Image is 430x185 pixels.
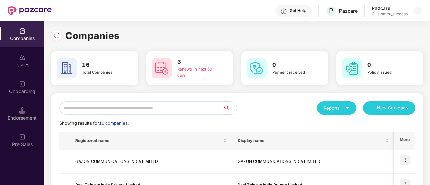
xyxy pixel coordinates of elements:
[75,138,222,143] span: Registered name
[372,11,408,17] div: Customer_success
[152,58,172,78] img: svg+xml;base64,PHN2ZyB4bWxucz0iaHR0cDovL3d3dy53My5vcmcvMjAwMC9zdmciIHdpZHRoPSI2MCIgaGVpZ2h0PSI2MC...
[232,132,394,150] th: Display name
[19,54,26,61] img: svg+xml;base64,PHN2ZyBpZD0iSXNzdWVzX2Rpc2FibGVkIiB4bWxucz0iaHR0cDovL3d3dy53My5vcmcvMjAwMC9zdmciIH...
[329,7,333,15] span: P
[82,70,124,76] div: Total Companies
[238,138,384,143] span: Display name
[363,101,415,115] button: plusNew Company
[177,66,219,79] div: Renewal in next 60 days
[8,6,52,15] img: New Pazcare Logo
[82,61,124,70] h3: 16
[177,58,219,66] h3: 3
[400,155,410,165] img: icon
[367,70,409,76] div: Policy issued
[19,28,26,34] img: svg+xml;base64,PHN2ZyBpZD0iQ29tcGFuaWVzIiB4bWxucz0iaHR0cDovL3d3dy53My5vcmcvMjAwMC9zdmciIHdpZHRoPS...
[324,105,350,111] div: Reports
[19,81,26,87] img: svg+xml;base64,PHN2ZyB3aWR0aD0iMjAiIGhlaWdodD0iMjAiIHZpZXdCb3g9IjAgMCAyMCAyMCIgZmlsbD0ibm9uZSIgeG...
[70,150,232,174] td: GAZON COMMUNICATIONS INDIA LIMITED
[59,121,129,126] span: Showing results for
[99,121,129,126] span: 16 companies.
[377,105,409,111] span: New Company
[290,8,306,13] div: Get Help
[345,106,350,110] span: caret-down
[57,58,77,78] img: svg+xml;base64,PHN2ZyB4bWxucz0iaHR0cDovL3d3dy53My5vcmcvMjAwMC9zdmciIHdpZHRoPSI2MCIgaGVpZ2h0PSI2MC...
[70,132,232,150] th: Registered name
[367,61,409,70] h3: 0
[272,61,314,70] h3: 0
[372,5,408,11] div: Pazcare
[232,150,394,174] td: GAZON COMMUNICATIONS INDIA LIMITED
[272,70,314,76] div: Payment received
[342,58,362,78] img: svg+xml;base64,PHN2ZyB4bWxucz0iaHR0cDovL3d3dy53My5vcmcvMjAwMC9zdmciIHdpZHRoPSI2MCIgaGVpZ2h0PSI2MC...
[19,107,26,114] img: svg+xml;base64,PHN2ZyB3aWR0aD0iMTQuNSIgaGVpZ2h0PSIxNC41IiB2aWV3Qm94PSIwIDAgMTYgMTYiIGZpbGw9Im5vbm...
[280,8,287,15] img: svg+xml;base64,PHN2ZyBpZD0iSGVscC0zMngzMiIgeG1sbnM9Imh0dHA6Ly93d3cudzMub3JnLzIwMDAvc3ZnIiB3aWR0aD...
[223,105,237,111] span: search
[223,101,237,115] button: search
[394,132,415,150] th: More
[247,58,267,78] img: svg+xml;base64,PHN2ZyB4bWxucz0iaHR0cDovL3d3dy53My5vcmcvMjAwMC9zdmciIHdpZHRoPSI2MCIgaGVpZ2h0PSI2MC...
[19,134,26,140] img: svg+xml;base64,PHN2ZyB3aWR0aD0iMjAiIGhlaWdodD0iMjAiIHZpZXdCb3g9IjAgMCAyMCAyMCIgZmlsbD0ibm9uZSIgeG...
[339,8,358,14] div: Pazcare
[53,32,60,39] img: svg+xml;base64,PHN2ZyBpZD0iUmVsb2FkLTMyeDMyIiB4bWxucz0iaHR0cDovL3d3dy53My5vcmcvMjAwMC9zdmciIHdpZH...
[415,8,421,13] img: svg+xml;base64,PHN2ZyBpZD0iRHJvcGRvd24tMzJ4MzIiIHhtbG5zPSJodHRwOi8vd3d3LnczLm9yZy8yMDAwL3N2ZyIgd2...
[370,106,374,111] span: plus
[65,28,120,43] h1: Companies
